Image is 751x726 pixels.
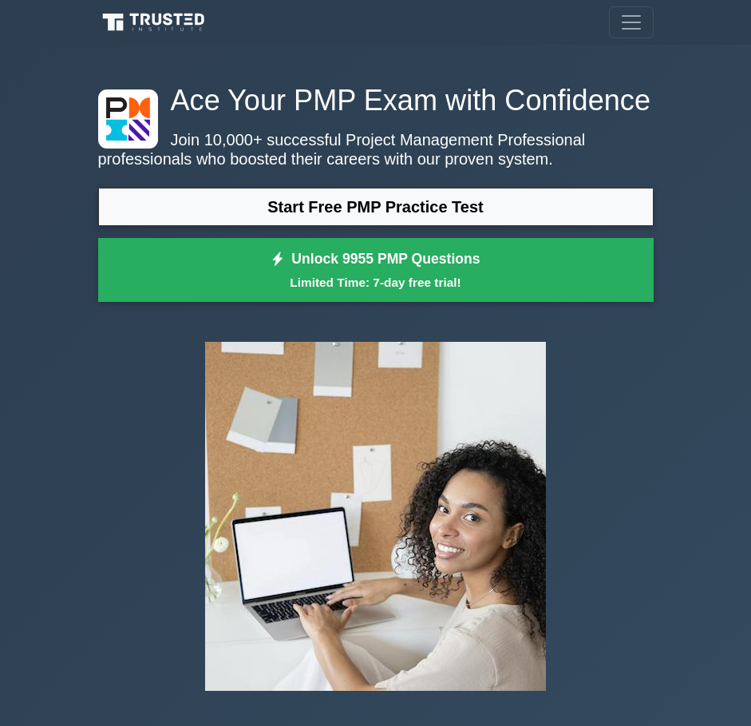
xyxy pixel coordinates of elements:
[118,273,634,292] small: Limited Time: 7-day free trial!
[98,130,654,169] p: Join 10,000+ successful Project Management Professional professionals who boosted their careers w...
[98,188,654,226] a: Start Free PMP Practice Test
[98,238,654,302] a: Unlock 9955 PMP QuestionsLimited Time: 7-day free trial!
[98,83,654,117] h1: Ace Your PMP Exam with Confidence
[609,6,654,38] button: Toggle navigation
